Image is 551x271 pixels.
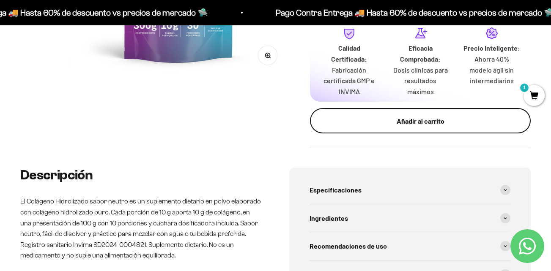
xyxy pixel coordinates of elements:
[327,116,514,127] div: Añadir al carrito
[10,40,175,55] div: Más información sobre los ingredientes
[331,44,367,63] strong: Calidad Certificada:
[310,184,362,195] span: Especificaciones
[215,6,493,19] p: Pago Contra Entrega 🚚 Hasta 60% de descuento vs precios de mercado 🛸
[463,54,521,86] p: Ahorra 40% modelo ágil sin intermediarios
[310,241,387,252] span: Recomendaciones de uso
[20,196,262,261] p: El Colágeno Hidrolizado sabor neutro es un suplemento dietario en polvo elaborado con colágeno hi...
[10,108,175,122] div: Un mejor precio
[310,213,348,224] span: Ingredientes
[392,65,450,97] p: Dosis clínicas para resultados máximos
[138,127,174,141] span: Enviar
[310,108,531,133] button: Añadir al carrito
[400,44,441,63] strong: Eficacia Comprobada:
[10,57,175,72] div: Reseñas de otros clientes
[463,44,520,52] strong: Precio Inteligente:
[10,74,175,89] div: Una promoción especial
[10,14,175,33] p: ¿Qué te haría sentir más seguro de comprar este producto?
[519,83,529,93] mark: 1
[310,232,511,260] summary: Recomendaciones de uso
[310,176,511,204] summary: Especificaciones
[20,168,262,182] h2: Descripción
[137,127,175,141] button: Enviar
[310,204,511,232] summary: Ingredientes
[320,65,378,97] p: Fabricación certificada GMP e INVIMA
[10,91,175,106] div: Un video del producto
[524,92,545,101] a: 1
